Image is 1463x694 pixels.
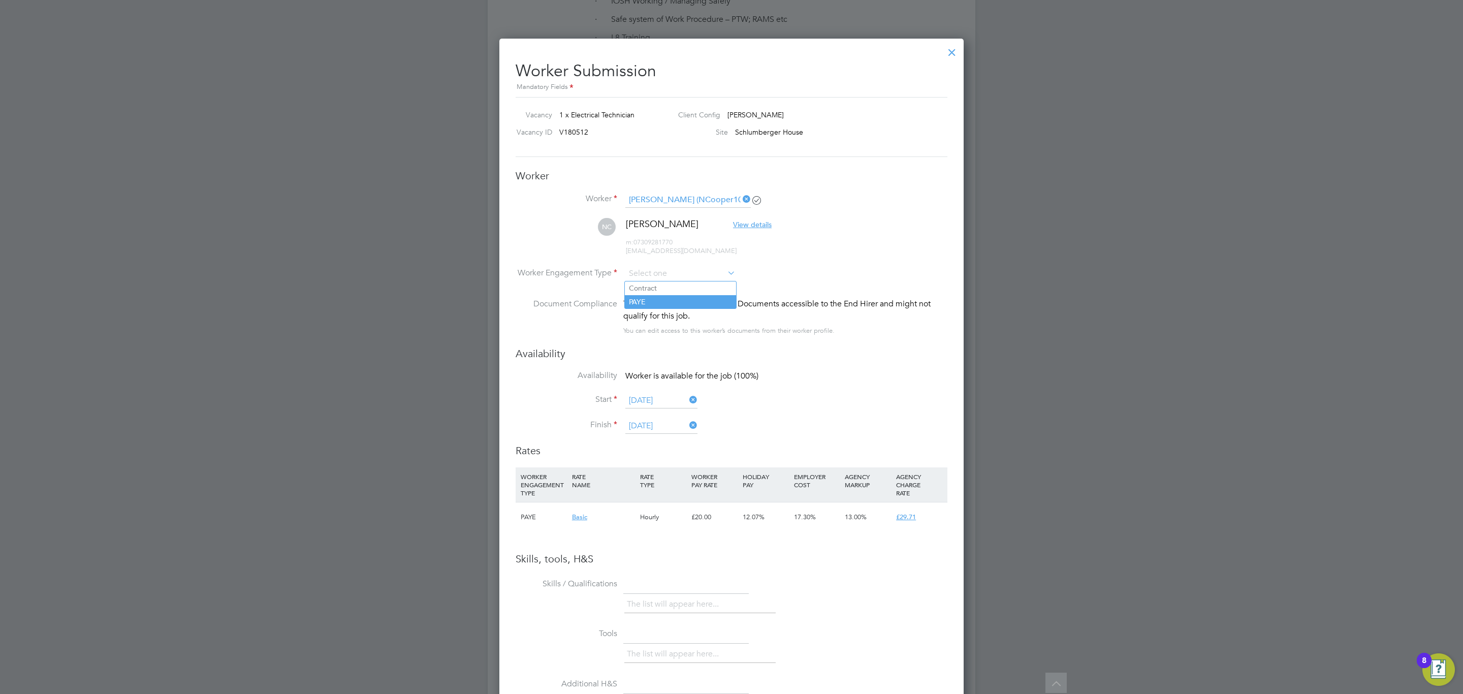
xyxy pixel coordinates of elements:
[625,393,697,408] input: Select one
[572,513,587,521] span: Basic
[569,467,638,494] div: RATE NAME
[638,467,689,494] div: RATE TYPE
[625,266,736,281] input: Select one
[623,325,835,337] div: You can edit access to this worker’s documents from their worker profile.
[516,579,617,589] label: Skills / Qualifications
[516,169,947,182] h3: Worker
[735,128,803,137] span: Schlumberger House
[516,628,617,639] label: Tools
[625,371,758,381] span: Worker is available for the job (100%)
[516,268,617,278] label: Worker Engagement Type
[626,218,698,230] span: [PERSON_NAME]
[740,467,791,494] div: HOLIDAY PAY
[626,238,633,246] span: m:
[842,467,894,494] div: AGENCY MARKUP
[516,394,617,405] label: Start
[559,110,634,119] span: 1 x Electrical Technician
[689,467,740,494] div: WORKER PAY RATE
[516,444,947,457] h3: Rates
[626,246,737,255] span: [EMAIL_ADDRESS][DOMAIN_NAME]
[516,53,947,93] h2: Worker Submission
[518,467,569,502] div: WORKER ENGAGEMENT TYPE
[727,110,784,119] span: [PERSON_NAME]
[559,128,588,137] span: V180512
[516,552,947,565] h3: Skills, tools, H&S
[512,128,552,137] label: Vacancy ID
[623,298,947,322] div: This worker has no Compliance Documents accessible to the End Hirer and might not qualify for thi...
[516,82,947,93] div: Mandatory Fields
[1422,653,1455,686] button: Open Resource Center, 8 new notifications
[845,513,867,521] span: 13.00%
[598,218,616,236] span: NC
[516,347,947,360] h3: Availability
[627,647,723,661] li: The list will appear here...
[670,110,720,119] label: Client Config
[896,513,916,521] span: £29.71
[516,420,617,430] label: Finish
[627,597,723,611] li: The list will appear here...
[794,513,816,521] span: 17.30%
[791,467,843,494] div: EMPLOYER COST
[733,220,772,229] span: View details
[516,370,617,381] label: Availability
[512,110,552,119] label: Vacancy
[516,194,617,204] label: Worker
[670,128,728,137] label: Site
[638,502,689,532] div: Hourly
[689,502,740,532] div: £20.00
[894,467,945,502] div: AGENCY CHARGE RATE
[518,502,569,532] div: PAYE
[625,281,736,295] li: Contract
[516,679,617,689] label: Additional H&S
[516,298,617,335] label: Document Compliance
[625,193,751,208] input: Search for...
[743,513,765,521] span: 12.07%
[625,419,697,434] input: Select one
[625,295,736,308] li: PAYE
[626,238,673,246] span: 07309281770
[1422,660,1426,674] div: 8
